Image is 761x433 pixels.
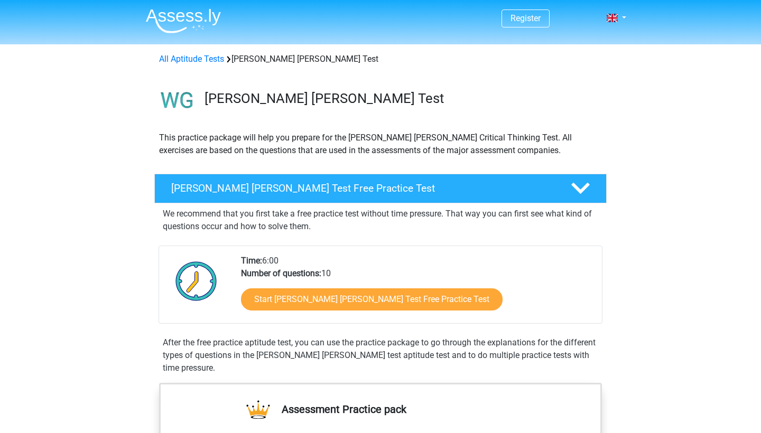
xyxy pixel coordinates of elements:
[205,90,598,107] h3: [PERSON_NAME] [PERSON_NAME] Test
[241,288,503,310] a: Start [PERSON_NAME] [PERSON_NAME] Test Free Practice Test
[511,13,541,23] a: Register
[233,255,601,323] div: 6:00 10
[163,208,598,233] p: We recommend that you first take a free practice test without time pressure. That way you can fir...
[159,54,224,64] a: All Aptitude Tests
[159,336,602,374] div: After the free practice aptitude test, you can use the practice package to go through the explana...
[155,78,200,123] img: watson glaser test
[241,268,321,278] b: Number of questions:
[170,255,223,307] img: Clock
[159,131,602,157] p: This practice package will help you prepare for the [PERSON_NAME] [PERSON_NAME] Critical Thinking...
[171,182,554,194] h4: [PERSON_NAME] [PERSON_NAME] Test Free Practice Test
[146,8,221,33] img: Assessly
[241,256,262,266] b: Time:
[150,174,611,203] a: [PERSON_NAME] [PERSON_NAME] Test Free Practice Test
[155,53,606,65] div: [PERSON_NAME] [PERSON_NAME] Test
